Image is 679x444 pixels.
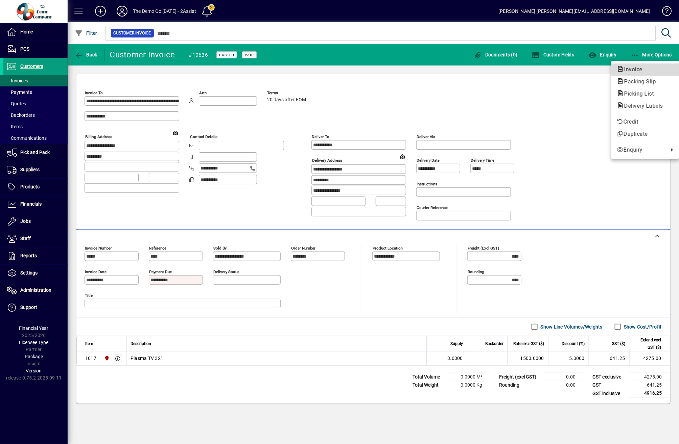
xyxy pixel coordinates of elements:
span: Invoice [617,66,646,73]
span: Credit [617,118,674,126]
span: Packing Slip [617,78,659,85]
span: Enquiry [617,146,665,154]
span: Picking List [617,90,657,97]
span: Duplicate [617,130,674,138]
span: Delivery Labels [617,103,666,109]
